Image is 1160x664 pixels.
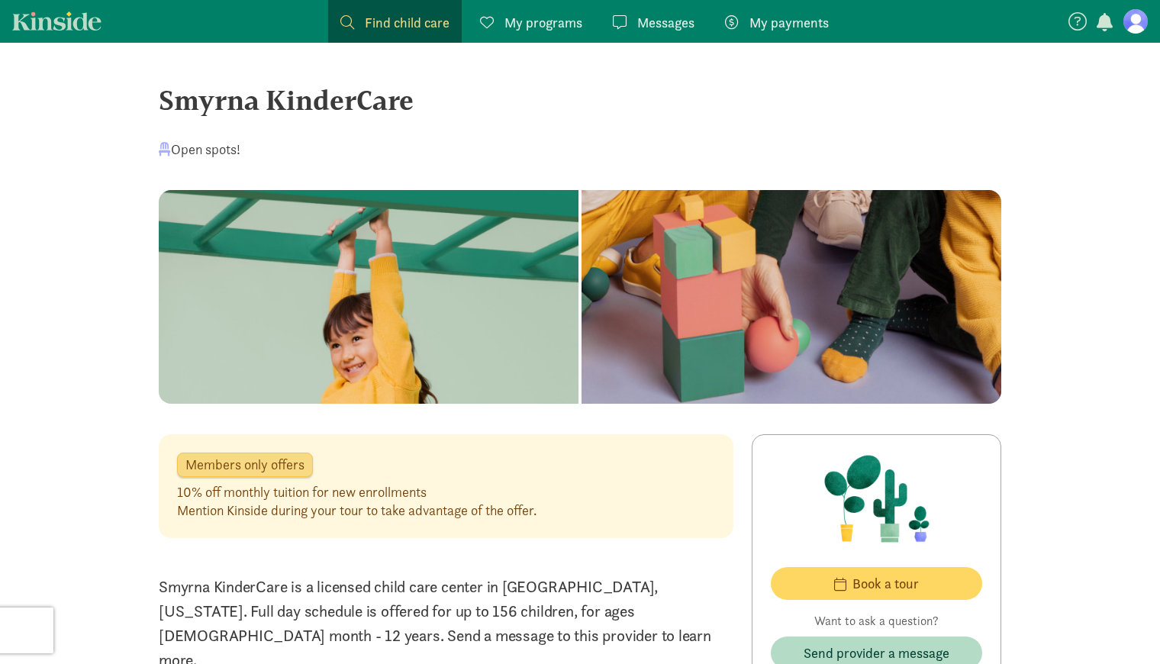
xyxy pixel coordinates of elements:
p: Want to ask a question? [771,612,982,630]
button: Book a tour [771,567,982,600]
span: Members only offers [185,458,304,472]
div: Open spots! [159,139,240,160]
span: Messages [637,12,694,33]
span: Send provider a message [804,643,949,663]
div: 10% off monthly tuition for new enrollments [177,483,536,501]
span: Book a tour [852,573,919,594]
a: Kinside [12,11,101,31]
div: Mention Kinside during your tour to take advantage of the offer. [177,501,536,520]
span: Find child care [365,12,449,33]
span: My programs [504,12,582,33]
span: My payments [749,12,829,33]
div: Smyrna KinderCare [159,79,1001,121]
